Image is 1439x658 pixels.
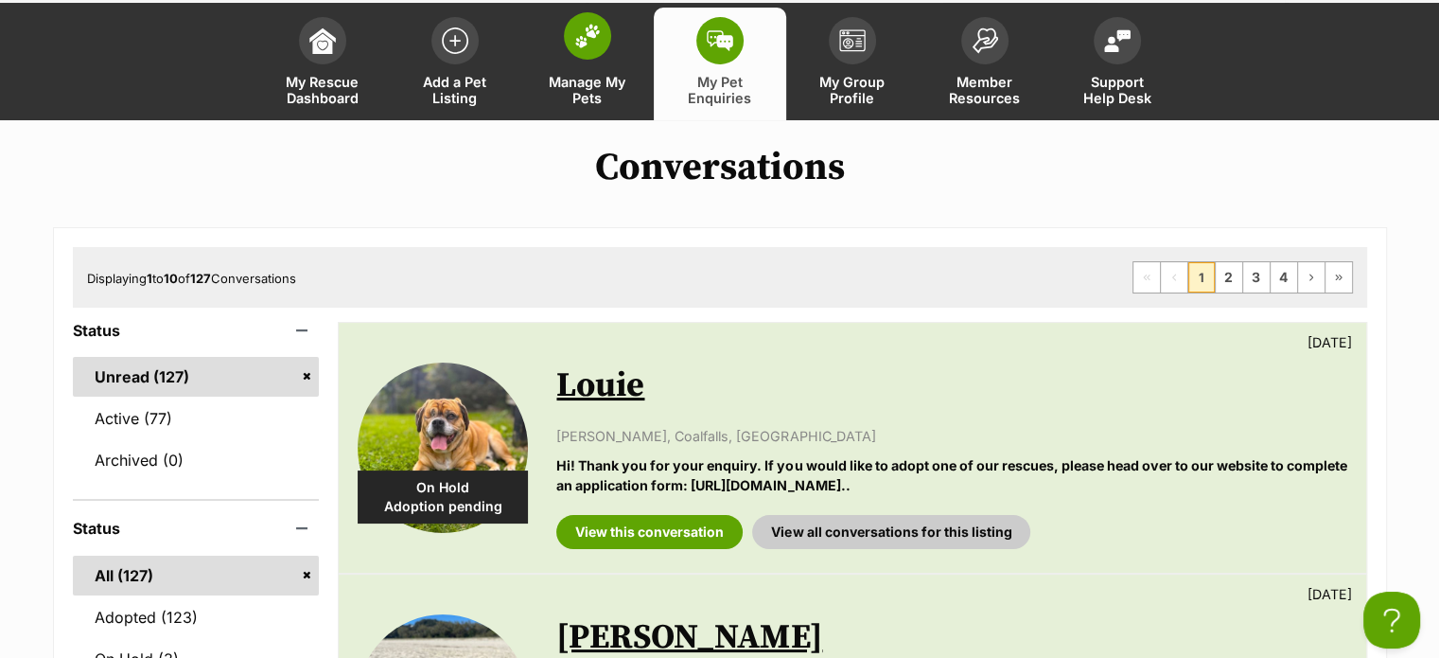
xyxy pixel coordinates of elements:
a: Next page [1298,262,1325,293]
a: Unread (127) [73,357,320,397]
a: View this conversation [556,515,743,549]
span: Manage My Pets [545,74,630,106]
a: My Rescue Dashboard [256,8,389,120]
nav: Pagination [1132,261,1353,293]
span: My Rescue Dashboard [280,74,365,106]
img: add-pet-listing-icon-0afa8454b4691262ce3f59096e99ab1cd57d4a30225e0717b998d2c9b9846f56.svg [442,27,468,54]
a: Archived (0) [73,440,320,480]
span: Member Resources [942,74,1027,106]
a: My Pet Enquiries [654,8,786,120]
span: Adoption pending [358,497,528,516]
img: pet-enquiries-icon-7e3ad2cf08bfb03b45e93fb7055b45f3efa6380592205ae92323e6603595dc1f.svg [707,30,733,51]
a: Page 4 [1271,262,1297,293]
iframe: Help Scout Beacon - Open [1363,592,1420,649]
header: Status [73,520,320,537]
span: Add a Pet Listing [412,74,498,106]
a: Last page [1325,262,1352,293]
a: Support Help Desk [1051,8,1184,120]
p: [PERSON_NAME], Coalfalls, [GEOGRAPHIC_DATA] [556,426,1346,446]
a: View all conversations for this listing [752,515,1030,549]
a: My Group Profile [786,8,919,120]
a: Page 2 [1216,262,1242,293]
a: Active (77) [73,399,320,438]
span: Displaying to of Conversations [87,271,296,286]
a: Member Resources [919,8,1051,120]
span: Page 1 [1188,262,1215,293]
a: All (127) [73,556,320,596]
a: Page 3 [1243,262,1270,293]
a: Adopted (123) [73,597,320,637]
strong: 1 [147,271,152,286]
a: Louie [556,365,644,407]
p: [DATE] [1307,584,1352,604]
span: Previous page [1161,262,1187,293]
div: On Hold [358,471,528,524]
span: First page [1133,262,1160,293]
a: Add a Pet Listing [389,8,521,120]
header: Status [73,322,320,339]
img: group-profile-icon-3fa3cf56718a62981997c0bc7e787c4b2cf8bcc04b72c1350f741eb67cf2f40e.svg [839,29,866,52]
span: Support Help Desk [1075,74,1160,106]
span: My Group Profile [810,74,895,106]
span: My Pet Enquiries [677,74,763,106]
img: member-resources-icon-8e73f808a243e03378d46382f2149f9095a855e16c252ad45f914b54edf8863c.svg [972,27,998,53]
strong: 127 [190,271,211,286]
img: manage-my-pets-icon-02211641906a0b7f246fdf0571729dbe1e7629f14944591b6c1af311fb30b64b.svg [574,24,601,48]
strong: 10 [164,271,178,286]
p: [DATE] [1307,332,1352,352]
img: Louie [358,363,528,533]
img: help-desk-icon-fdf02630f3aa405de69fd3d07c3f3aa587a6932b1a1747fa1d2bba05be0121f9.svg [1104,29,1131,52]
p: Hi! Thank you for your enquiry. If you would like to adopt one of our rescues, please head over t... [556,455,1346,496]
a: Manage My Pets [521,8,654,120]
img: dashboard-icon-eb2f2d2d3e046f16d808141f083e7271f6b2e854fb5c12c21221c1fb7104beca.svg [309,27,336,54]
